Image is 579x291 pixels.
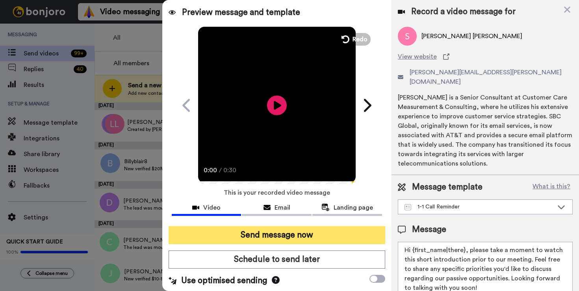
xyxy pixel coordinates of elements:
span: This is your recorded video message [224,184,330,201]
div: [PERSON_NAME] is a Senior Consultant at Customer Care Measurement & Consulting, where he utilizes... [398,93,573,168]
span: Use optimised sending [181,275,267,287]
a: View website [398,52,573,61]
span: Message template [412,181,482,193]
span: 0:00 [204,166,217,175]
button: Schedule to send later [169,250,385,269]
button: Send message now [169,226,385,244]
span: View website [398,52,437,61]
span: / [219,166,222,175]
span: Email [275,203,290,212]
div: 1-1 Call Reminder [405,203,553,211]
img: Message-temps.svg [405,204,411,210]
span: Landing page [334,203,373,212]
button: What is this? [530,181,573,193]
span: Message [412,224,446,236]
span: Video [203,203,221,212]
span: [PERSON_NAME][EMAIL_ADDRESS][PERSON_NAME][DOMAIN_NAME] [410,68,573,87]
span: 0:30 [223,166,237,175]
